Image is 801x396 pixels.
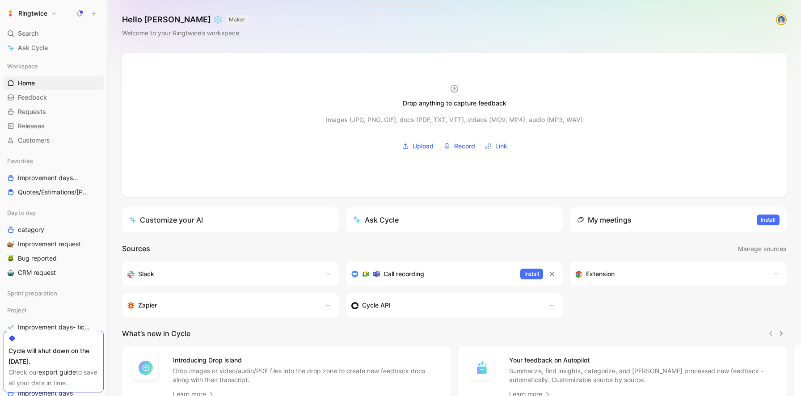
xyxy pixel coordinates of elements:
a: 🤖CRM request [4,266,104,279]
h2: What’s new in Cycle [122,328,190,339]
a: Ask Cycle [4,41,104,55]
span: Feedback [18,93,47,102]
span: Releases [18,122,45,131]
div: Search [4,27,104,40]
h4: Your feedback on Autopilot [509,355,776,366]
div: Drop anything to capture feedback [403,98,506,109]
span: Workspace [7,62,38,71]
div: Ask Cycle [353,215,399,225]
span: Install [761,215,776,224]
h3: Call recording [384,269,424,279]
img: 🤖 [7,269,14,276]
span: Quotes/Estimations/[PERSON_NAME] [18,188,89,197]
span: Upload [413,141,434,152]
a: Requests [4,105,104,118]
button: Install [757,215,780,225]
button: RingtwiceRingtwice [4,7,59,20]
a: 🪲Bug reported [4,252,104,265]
button: Ask Cycle [346,207,563,232]
div: Capture feedback from thousands of sources with Zapier (survey results, recordings, sheets, etc). [127,300,316,311]
span: Project [7,306,27,315]
div: Welcome to your Ringtwice’s workspace [122,28,248,38]
span: Install [524,270,539,278]
img: 🐌 [7,240,14,248]
div: Cycle will shut down on the [DATE]. [8,345,99,367]
span: Record [454,141,475,152]
div: Project [4,303,104,317]
h1: Ringtwice [18,9,47,17]
a: Releases [4,119,104,133]
span: Link [495,141,507,152]
img: avatar [777,15,786,24]
h2: Sources [122,243,150,255]
div: Workspace [4,59,104,73]
p: Drop images or video/audio/PDF files into the drop zone to create new feedback docs along with th... [173,367,440,384]
div: Record & transcribe meetings from Zoom, Meet & Teams. [351,269,513,279]
span: Ask Cycle [18,42,48,53]
a: Home [4,76,104,90]
div: Customize your AI [129,215,203,225]
a: 🐌Improvement request [4,237,104,251]
span: Improvement days [18,173,85,183]
a: Feedback [4,91,104,104]
button: 🪲 [5,253,16,264]
button: MAKER [226,15,248,24]
h1: Hello [PERSON_NAME] ❄️ [122,14,248,25]
a: Customers [4,134,104,147]
span: Requests [18,107,46,116]
img: 🪲 [7,255,14,262]
span: Sprint preparation [7,289,57,298]
button: Upload [399,139,437,153]
a: Improvement daysTeam view [4,171,104,185]
span: Home [18,79,35,88]
div: Favorites [4,154,104,168]
span: Manage sources [738,244,786,254]
h3: Zapier [138,300,157,311]
div: ProjectImprovement days- tickets readyimprovement days- ALL♟️Card investigations [4,303,104,362]
span: Bug reported [18,254,57,263]
button: Install [520,269,543,279]
img: Ringtwice [6,9,15,18]
div: My meetings [577,215,632,225]
span: Favorites [7,156,33,165]
h3: Cycle API [362,300,391,311]
p: Summarize, find insights, categorize, and [PERSON_NAME] processed new feedback - automatically. C... [509,367,776,384]
button: 🐌 [5,239,16,249]
h4: Introducing Drop island [173,355,440,366]
button: Record [440,139,478,153]
div: Check our to save all your data in time. [8,367,99,388]
div: Day to day [4,206,104,219]
button: Link [482,139,510,153]
div: Capture feedback from anywhere on the web [575,269,763,279]
span: CRM request [18,268,56,277]
a: export guide [38,368,76,376]
div: Sync customers & send feedback from custom sources. Get inspired by our favorite use case [351,300,540,311]
span: category [18,225,44,234]
div: Sprint preparation [4,286,104,300]
a: category [4,223,104,236]
span: Improvement request [18,240,81,249]
a: Improvement days- tickets ready [4,320,104,334]
a: Quotes/Estimations/[PERSON_NAME] [4,185,104,199]
div: Sync your customers, send feedback and get updates in Slack [127,269,316,279]
div: Day to daycategory🐌Improvement request🪲Bug reported🤖CRM request [4,206,104,279]
span: Search [18,28,38,39]
a: Customize your AI [122,207,339,232]
button: 🤖 [5,267,16,278]
span: Customers [18,136,50,145]
span: Improvement days- tickets ready [18,323,93,332]
h3: Slack [138,269,154,279]
span: Day to day [7,208,36,217]
button: Manage sources [738,243,787,255]
div: Images (JPG, PNG, GIF), docs (PDF, TXT, VTT), videos (MOV, MP4), audio (MP3, WAV) [326,114,583,125]
h3: Extension [586,269,615,279]
div: Sprint preparation [4,286,104,303]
